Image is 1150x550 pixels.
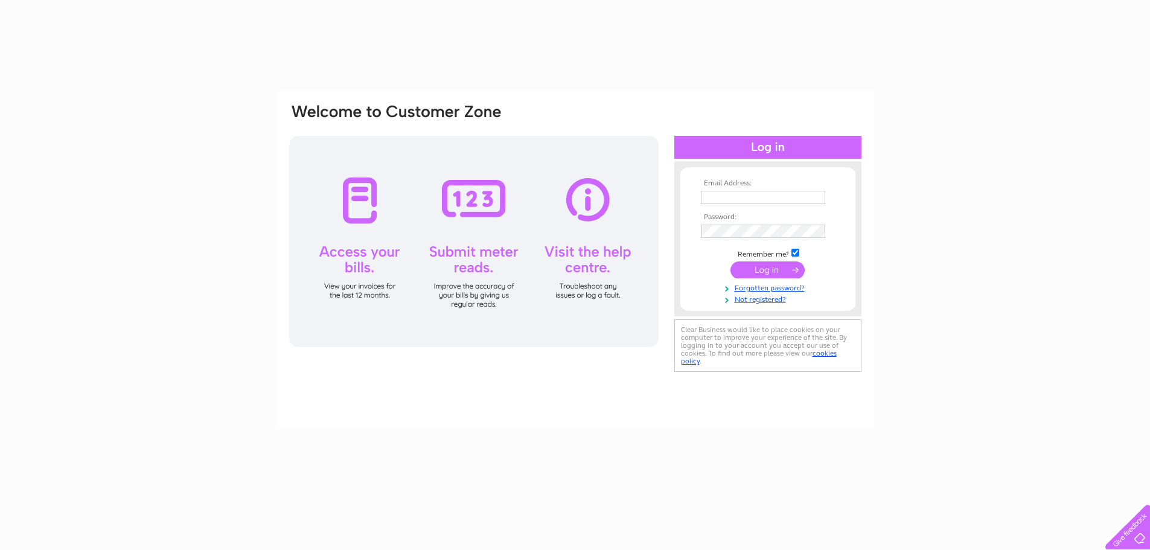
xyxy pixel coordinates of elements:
th: Password: [698,213,838,222]
th: Email Address: [698,179,838,188]
a: Not registered? [701,293,838,304]
a: cookies policy [681,349,837,365]
div: Clear Business would like to place cookies on your computer to improve your experience of the sit... [674,319,861,372]
td: Remember me? [698,247,838,259]
input: Submit [730,261,805,278]
a: Forgotten password? [701,281,838,293]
